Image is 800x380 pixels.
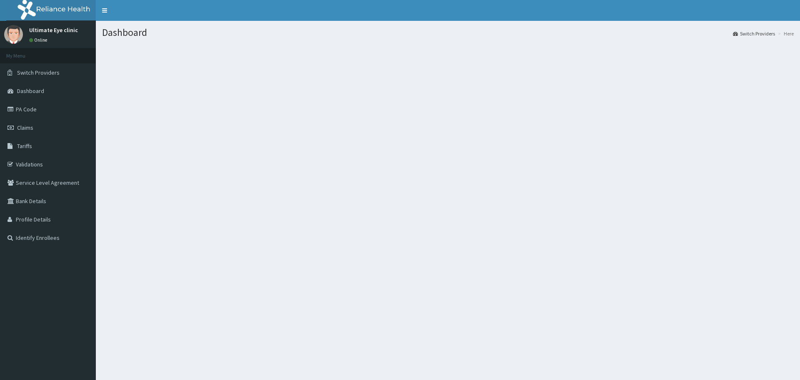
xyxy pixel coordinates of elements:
[29,27,78,33] p: Ultimate Eye clinic
[776,30,794,37] li: Here
[17,124,33,131] span: Claims
[733,30,775,37] a: Switch Providers
[17,142,32,150] span: Tariffs
[102,27,794,38] h1: Dashboard
[17,87,44,95] span: Dashboard
[4,25,23,44] img: User Image
[29,37,49,43] a: Online
[17,69,60,76] span: Switch Providers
